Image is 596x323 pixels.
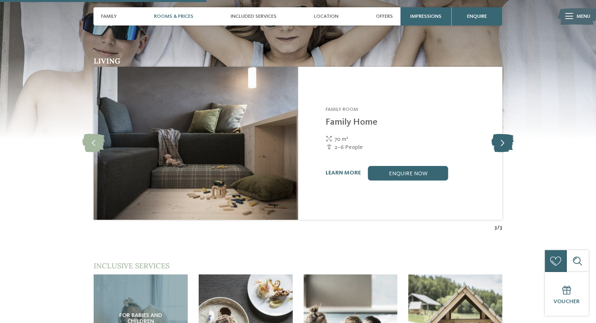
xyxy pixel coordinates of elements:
span: Living [94,56,120,66]
span: Impressions [410,13,442,19]
a: learn more [326,170,361,176]
span: 70 m² [334,135,348,143]
span: Family [101,13,117,19]
span: Family room [326,107,358,112]
span: enquire [467,13,487,19]
span: 3 [500,223,502,232]
a: Family Home [326,118,377,127]
span: Inclusive services [94,261,169,270]
span: Voucher [553,299,580,304]
span: 3 [494,223,497,232]
span: Location [314,13,339,19]
span: Included services [231,13,277,19]
span: 2–6 People [334,143,363,151]
span: Rooms & Prices [154,13,193,19]
a: enquire now [368,166,448,181]
img: Family Home [94,67,298,220]
a: Voucher [545,272,589,316]
span: Offers [376,13,393,19]
span: / [497,223,500,232]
